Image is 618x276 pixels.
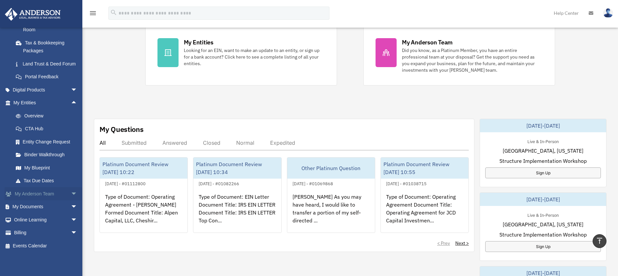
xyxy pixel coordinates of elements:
[9,70,87,84] a: Portal Feedback
[9,148,87,162] a: Binder Walkthrough
[9,57,87,70] a: Land Trust & Deed Forum
[270,139,295,146] div: Expedited
[184,47,325,67] div: Looking for an EIN, want to make an update to an entity, or sign up for a bank account? Click her...
[100,158,187,179] div: Platinum Document Review [DATE] 10:22
[99,139,106,146] div: All
[184,38,213,46] div: My Entities
[193,188,281,239] div: Type of Document: EIN Letter Document Title: IRS EIN LETTER Document Title: IRS EIN LETTER Top Co...
[89,12,97,17] a: menu
[522,138,564,144] div: Live & In-Person
[480,193,606,206] div: [DATE]-[DATE]
[455,240,469,246] a: Next >
[99,124,144,134] div: My Questions
[480,119,606,132] div: [DATE]-[DATE]
[5,83,87,96] a: Digital Productsarrow_drop_down
[3,8,63,21] img: Anderson Advisors Platinum Portal
[5,226,87,239] a: Billingarrow_drop_down
[287,188,375,239] div: [PERSON_NAME] As you may have heard, I would like to transfer a portion of my self-directed ...
[402,47,543,73] div: Did you know, as a Platinum Member, you have an entire professional team at your disposal? Get th...
[603,8,613,18] img: User Pic
[9,161,87,174] a: My Blueprint
[99,157,188,233] a: Platinum Document Review [DATE] 10:22[DATE] - #01112800Type of Document: Operating Agreement - [P...
[100,180,151,187] div: [DATE] - #01112800
[5,239,87,252] a: Events Calendar
[499,231,587,238] span: Structure Implementation Workshop
[193,158,281,179] div: Platinum Document Review [DATE] 10:34
[71,187,84,201] span: arrow_drop_down
[89,9,97,17] i: menu
[203,139,220,146] div: Closed
[9,174,87,188] a: Tax Due Dates
[522,211,564,218] div: Live & In-Person
[5,213,87,226] a: Online Learningarrow_drop_down
[593,234,606,248] a: vertical_align_top
[5,187,87,200] a: My Anderson Teamarrow_drop_down
[287,180,338,187] div: [DATE] - #01069868
[287,157,375,233] a: Other Platinum Question[DATE] - #01069868[PERSON_NAME] As you may have heard, I would like to tra...
[71,200,84,214] span: arrow_drop_down
[363,26,555,86] a: My Anderson Team Did you know, as a Platinum Member, you have an entire professional team at your...
[380,157,469,233] a: Platinum Document Review [DATE] 10:55[DATE] - #01038715Type of Document: Operating Agreement Docu...
[193,157,281,233] a: Platinum Document Review [DATE] 10:34[DATE] - #01082266Type of Document: EIN Letter Document Titl...
[110,9,117,16] i: search
[9,109,87,122] a: Overview
[9,36,87,57] a: Tax & Bookkeeping Packages
[9,122,87,136] a: CTA Hub
[122,139,147,146] div: Submitted
[485,241,601,252] a: Sign Up
[381,158,468,179] div: Platinum Document Review [DATE] 10:55
[71,83,84,97] span: arrow_drop_down
[9,135,87,148] a: Entity Change Request
[193,180,244,187] div: [DATE] - #01082266
[71,213,84,227] span: arrow_drop_down
[596,237,604,245] i: vertical_align_top
[485,167,601,178] a: Sign Up
[145,26,337,86] a: My Entities Looking for an EIN, want to make an update to an entity, or sign up for a bank accoun...
[402,38,453,46] div: My Anderson Team
[503,147,583,155] span: [GEOGRAPHIC_DATA], [US_STATE]
[503,220,583,228] span: [GEOGRAPHIC_DATA], [US_STATE]
[5,96,87,110] a: My Entitiesarrow_drop_up
[236,139,254,146] div: Normal
[100,188,187,239] div: Type of Document: Operating Agreement - [PERSON_NAME] Formed Document Title: Alpen Capital, LLC, ...
[381,188,468,239] div: Type of Document: Operating Agreement Document Title: Operating Agreement for JCD Capital Investm...
[287,158,375,179] div: Other Platinum Question
[499,157,587,165] span: Structure Implementation Workshop
[5,200,87,213] a: My Documentsarrow_drop_down
[71,96,84,110] span: arrow_drop_up
[162,139,187,146] div: Answered
[71,226,84,240] span: arrow_drop_down
[381,180,432,187] div: [DATE] - #01038715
